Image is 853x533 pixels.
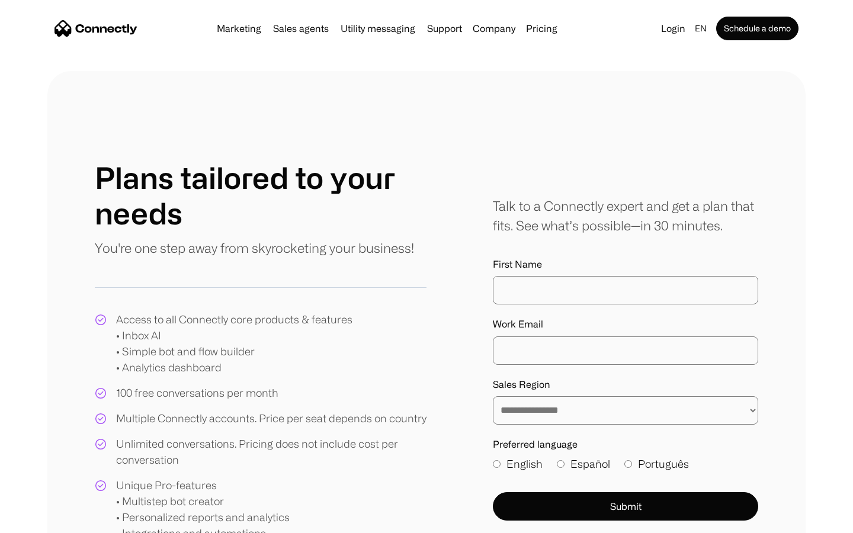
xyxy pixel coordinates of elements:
p: You're one step away from skyrocketing your business! [95,238,414,258]
a: Support [422,24,467,33]
a: Schedule a demo [716,17,799,40]
label: Preferred language [493,439,758,450]
aside: Language selected: English [12,511,71,529]
div: en [695,20,707,37]
div: Talk to a Connectly expert and get a plan that fits. See what’s possible—in 30 minutes. [493,196,758,235]
div: Company [473,20,515,37]
a: Pricing [521,24,562,33]
a: Login [656,20,690,37]
input: Português [624,460,632,468]
h1: Plans tailored to your needs [95,160,426,231]
label: Sales Region [493,379,758,390]
div: 100 free conversations per month [116,385,278,401]
label: English [493,456,543,472]
a: Marketing [212,24,266,33]
a: Sales agents [268,24,333,33]
input: Español [557,460,565,468]
label: Português [624,456,689,472]
div: Access to all Connectly core products & features • Inbox AI • Simple bot and flow builder • Analy... [116,312,352,375]
label: First Name [493,259,758,270]
div: Unlimited conversations. Pricing does not include cost per conversation [116,436,426,468]
ul: Language list [24,512,71,529]
div: Multiple Connectly accounts. Price per seat depends on country [116,410,426,426]
input: English [493,460,501,468]
label: Español [557,456,610,472]
button: Submit [493,492,758,521]
label: Work Email [493,319,758,330]
a: Utility messaging [336,24,420,33]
